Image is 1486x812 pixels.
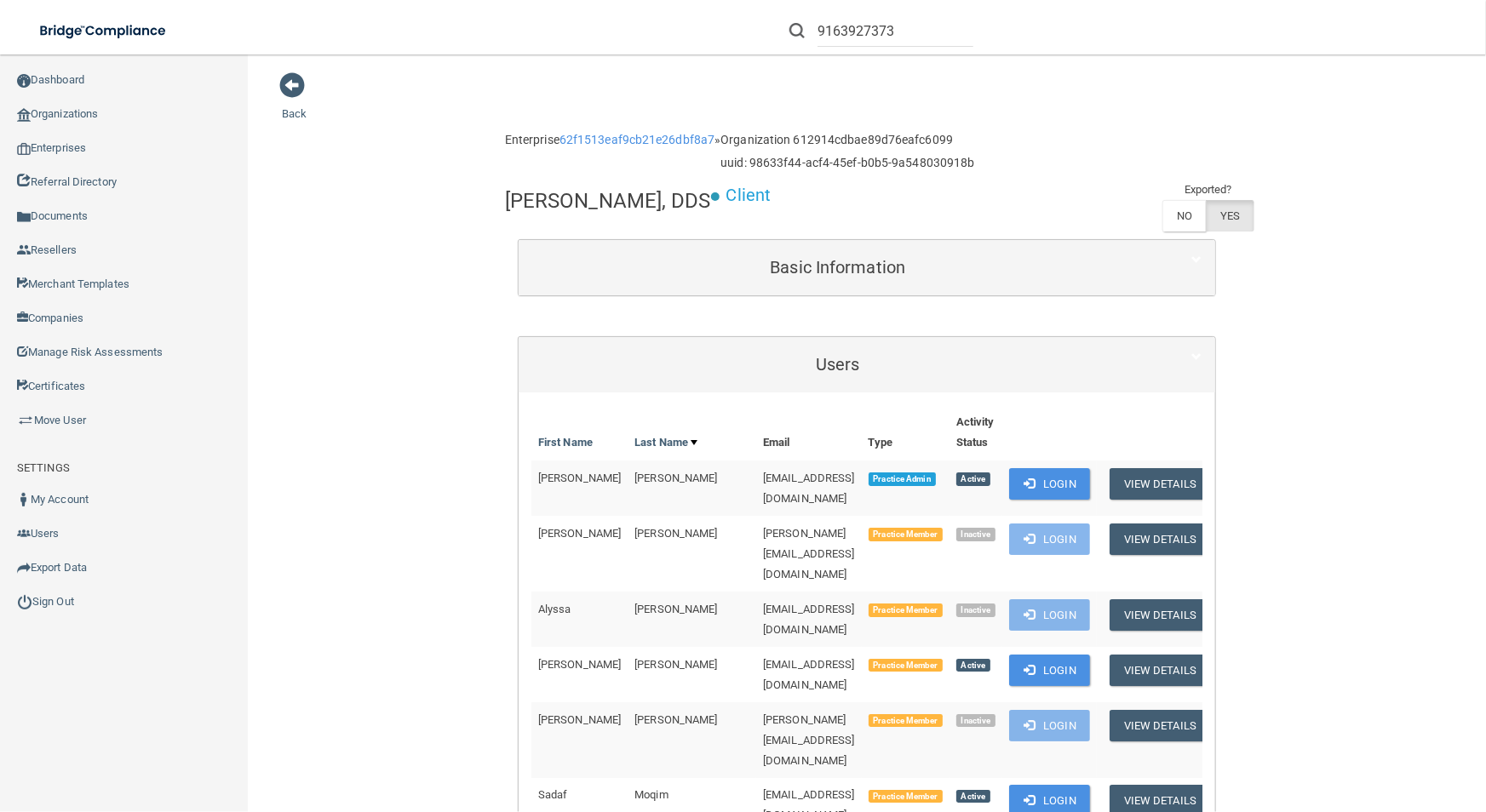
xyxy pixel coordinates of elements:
th: Email [756,405,862,460]
span: Practice Member [869,714,943,728]
span: [PERSON_NAME][EMAIL_ADDRESS][DOMAIN_NAME] [763,527,855,580]
button: View Details [1110,523,1210,555]
button: Login [1009,710,1090,741]
span: [PERSON_NAME] [538,527,621,540]
button: View Details [1110,599,1210,631]
span: Alyssa [538,603,571,615]
span: Sadaf [538,788,568,801]
img: icon-users.e205127d.png [17,527,31,540]
button: Login [1009,523,1090,555]
span: [PERSON_NAME] [538,713,621,726]
a: Back [282,87,307,120]
span: [PERSON_NAME] [634,713,717,726]
h6: uuid: 98633f44-acf4-45ef-b0b5-9a548030918b [720,157,974,169]
span: Active [956,790,990,803]
span: [PERSON_NAME][EMAIL_ADDRESS][DOMAIN_NAME] [763,713,855,767]
th: Activity Status [950,405,1003,460]
span: [EMAIL_ADDRESS][DOMAIN_NAME] [763,603,855,636]
span: Inactive [956,603,996,617]
img: organization-icon.f8decf85.png [17,108,31,122]
span: Inactive [956,528,996,541]
span: [PERSON_NAME] [634,658,717,671]
span: Active [956,472,990,486]
label: NO [1162,200,1206,232]
span: Practice Member [869,659,943,672]
label: SETTINGS [17,458,70,478]
span: Practice Member [869,528,943,541]
button: Login [1009,655,1090,686]
span: Practice Member [869,790,943,803]
span: Moqim [634,788,668,801]
span: Active [956,659,990,672]
img: icon-export.b9366987.png [17,561,31,575]
img: ic_reseller.de258add.png [17,243,31,257]
span: [PERSON_NAME] [634,472,717,484]
button: View Details [1110,655,1210,686]
input: Search [818,15,973,47]
span: Practice Member [869,603,943,617]
img: ic_user_dark.df1a06c3.png [17,493,31,506]
button: View Details [1110,710,1210,741]
p: Client [726,180,772,211]
img: bridge_compliance_login_screen.278c3ca4.svg [26,14,182,49]
h6: Enterprise » [505,134,721,146]
span: [EMAIL_ADDRESS][DOMAIN_NAME] [763,472,855,505]
a: First Name [538,432,593,453]
a: 62f1513eaf9cb21e26dbf8a7 [559,133,714,146]
img: icon-documents.8dae5593.png [17,210,31,224]
span: Inactive [956,714,996,728]
a: Basic Information [531,249,1202,287]
span: [PERSON_NAME] [538,472,621,484]
img: ic-search.3b580494.png [789,23,805,38]
h4: [PERSON_NAME], DDS [505,190,711,212]
button: View Details [1110,468,1210,500]
td: Exported? [1162,180,1254,200]
h5: Basic Information [531,258,1145,277]
a: Last Name [634,432,697,453]
span: [PERSON_NAME] [634,603,717,615]
img: ic_power_dark.7ecde6b1.png [17,594,32,609]
span: Practice Admin [869,472,936,486]
span: [PERSON_NAME] [538,658,621,671]
img: enterprise.0d942306.png [17,143,31,155]
th: Type [862,405,950,460]
button: Login [1009,468,1090,500]
span: [EMAIL_ADDRESS][DOMAIN_NAME] [763,658,855,691]
button: Login [1009,599,1090,631]
h5: Users [531,355,1145,374]
a: Users [531,346,1202,384]
h6: Organization 612914cdbae89d76eafc6099 [720,134,974,146]
img: ic_dashboard_dark.d01f4a41.png [17,74,31,88]
label: YES [1206,200,1254,232]
span: [PERSON_NAME] [634,527,717,540]
img: briefcase.64adab9b.png [17,412,34,429]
